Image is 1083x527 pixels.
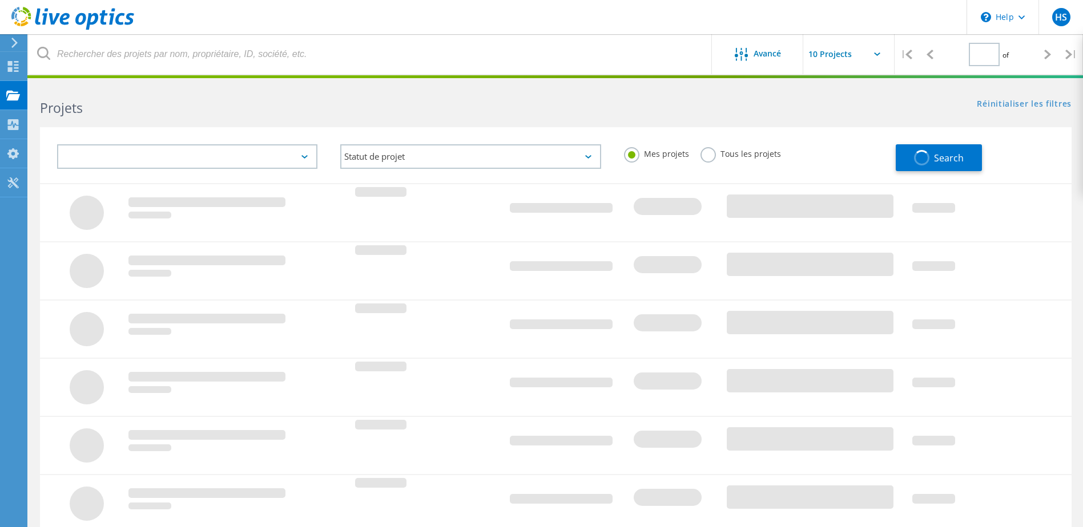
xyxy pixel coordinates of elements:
div: Statut de projet [340,144,601,169]
input: Rechercher des projets par nom, propriétaire, ID, société, etc. [29,34,712,74]
span: Search [934,152,964,164]
span: HS [1055,13,1067,22]
svg: \n [981,12,991,22]
label: Tous les projets [700,147,781,158]
a: Live Optics Dashboard [11,24,134,32]
a: Réinitialiser les filtres [977,100,1072,110]
span: Avancé [754,50,781,58]
button: Search [896,144,982,171]
div: | [895,34,918,75]
div: | [1060,34,1083,75]
b: Projets [40,99,83,117]
span: of [1003,50,1009,60]
label: Mes projets [624,147,689,158]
